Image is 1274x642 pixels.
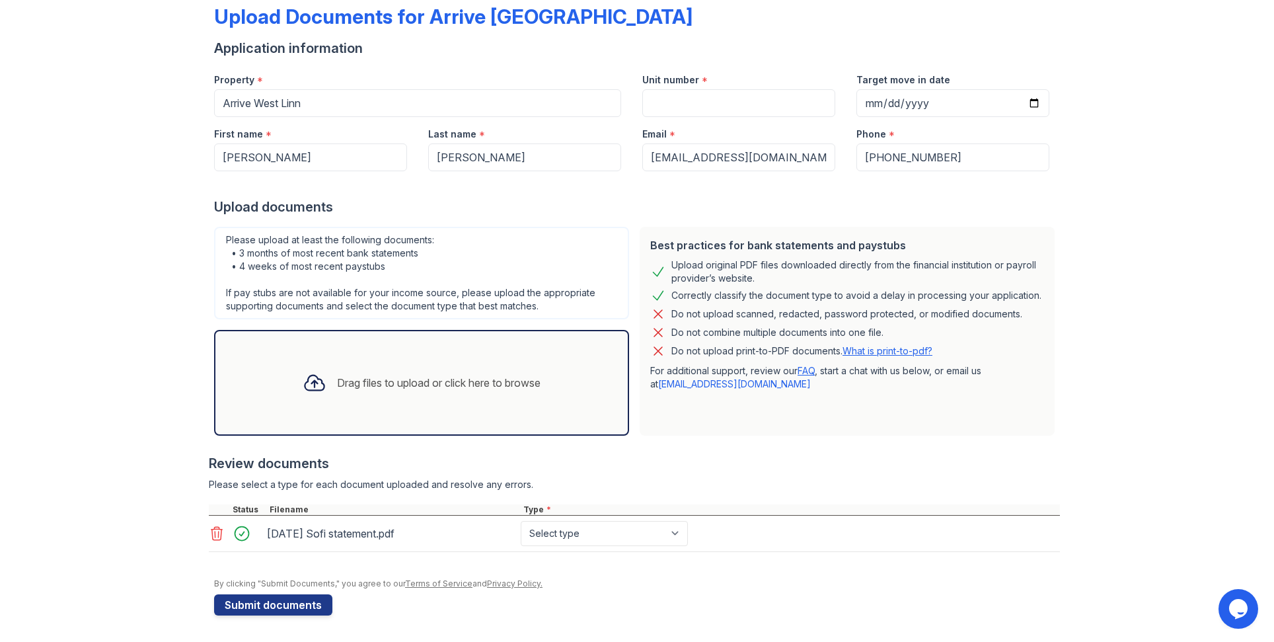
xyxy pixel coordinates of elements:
[671,259,1044,285] div: Upload original PDF files downloaded directly from the financial institution or payroll provider’...
[650,237,1044,253] div: Best practices for bank statements and paystubs
[267,504,521,515] div: Filename
[214,198,1060,216] div: Upload documents
[209,454,1060,473] div: Review documents
[214,227,629,319] div: Please upload at least the following documents: • 3 months of most recent bank statements • 4 wee...
[671,288,1041,303] div: Correctly classify the document type to avoid a delay in processing your application.
[209,478,1060,491] div: Please select a type for each document uploaded and resolve any errors.
[856,73,950,87] label: Target move in date
[843,345,932,356] a: What is print-to-pdf?
[671,344,932,358] p: Do not upload print-to-PDF documents.
[658,378,811,389] a: [EMAIL_ADDRESS][DOMAIN_NAME]
[671,306,1022,322] div: Do not upload scanned, redacted, password protected, or modified documents.
[214,5,693,28] div: Upload Documents for Arrive [GEOGRAPHIC_DATA]
[214,579,1060,589] div: By clicking "Submit Documents," you agree to our and
[214,128,263,141] label: First name
[230,504,267,515] div: Status
[214,594,332,616] button: Submit documents
[798,365,815,376] a: FAQ
[856,128,886,141] label: Phone
[405,579,472,588] a: Terms of Service
[1218,589,1261,629] iframe: chat widget
[642,73,699,87] label: Unit number
[267,523,515,544] div: [DATE] Sofi statement.pdf
[487,579,543,588] a: Privacy Policy.
[642,128,667,141] label: Email
[337,375,541,391] div: Drag files to upload or click here to browse
[671,325,883,341] div: Do not combine multiple documents into one file.
[521,504,1060,515] div: Type
[650,364,1044,391] p: For additional support, review our , start a chat with us below, or email us at
[428,128,476,141] label: Last name
[214,73,254,87] label: Property
[214,39,1060,58] div: Application information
